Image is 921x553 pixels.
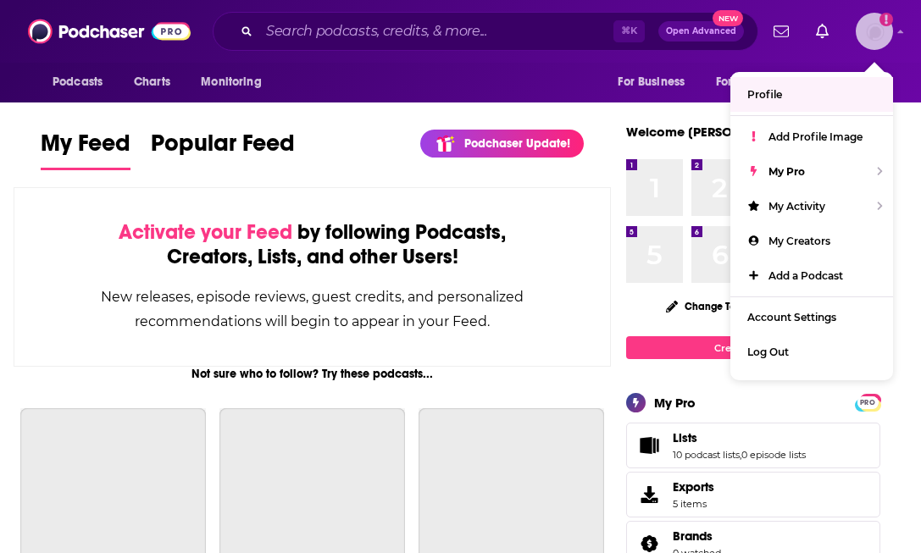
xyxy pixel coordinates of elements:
button: Change Top 8 [656,296,761,317]
a: Exports [626,472,880,517]
span: Account Settings [747,311,836,324]
a: Welcome [PERSON_NAME]! [626,124,794,140]
a: Add a Podcast [730,258,893,293]
a: My Creators [730,224,893,258]
span: Podcasts [53,70,103,94]
span: Profile [747,88,782,101]
span: Exports [632,483,666,506]
button: Show profile menu [856,13,893,50]
span: For Business [618,70,685,94]
span: ⌘ K [613,20,645,42]
div: Not sure who to follow? Try these podcasts... [14,367,611,381]
span: Exports [673,479,714,495]
span: Activate your Feed [119,219,292,245]
span: PRO [857,396,878,409]
button: open menu [818,66,880,98]
button: open menu [189,66,283,98]
a: My Feed [41,129,130,170]
span: Popular Feed [151,129,295,168]
a: 0 episode lists [741,449,806,461]
a: Add Profile Image [730,119,893,154]
span: Log Out [747,346,789,358]
input: Search podcasts, credits, & more... [259,18,613,45]
span: Add Profile Image [768,130,863,143]
span: Monitoring [201,70,261,94]
span: My Activity [768,200,825,213]
span: Logged in as nshort92 [856,13,893,50]
svg: Add a profile image [879,13,893,26]
a: Charts [123,66,180,98]
a: Brands [673,528,721,544]
span: , [740,449,741,461]
span: 5 items [673,498,714,510]
a: Lists [632,434,666,457]
span: Lists [673,430,697,445]
a: Account Settings [730,300,893,335]
span: Lists [626,423,880,468]
img: User Profile [856,13,893,50]
a: PRO [857,395,878,408]
span: Charts [134,70,170,94]
a: Show notifications dropdown [809,17,835,46]
a: Popular Feed [151,129,295,170]
span: Brands [673,528,713,544]
div: New releases, episode reviews, guest credits, and personalized recommendations will begin to appe... [99,285,525,334]
a: Profile [730,77,893,112]
button: open menu [705,66,822,98]
span: Add a Podcast [768,269,843,282]
span: New [713,10,743,26]
a: Show notifications dropdown [767,17,796,46]
img: Podchaser - Follow, Share and Rate Podcasts [28,15,191,47]
div: Search podcasts, credits, & more... [213,12,758,51]
ul: Show profile menu [730,72,893,380]
button: Open AdvancedNew [658,21,744,41]
span: My Feed [41,129,130,168]
span: More [830,70,859,94]
div: by following Podcasts, Creators, Lists, and other Users! [99,220,525,269]
p: Podchaser Update! [464,136,570,151]
a: Create My Top 8 [626,336,880,359]
span: For Podcasters [716,70,797,94]
a: 10 podcast lists [673,449,740,461]
span: My Pro [768,165,805,178]
div: My Pro [654,395,696,411]
span: Open Advanced [666,27,736,36]
button: open menu [606,66,706,98]
span: My Creators [768,235,830,247]
a: Lists [673,430,806,445]
button: open menu [41,66,125,98]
